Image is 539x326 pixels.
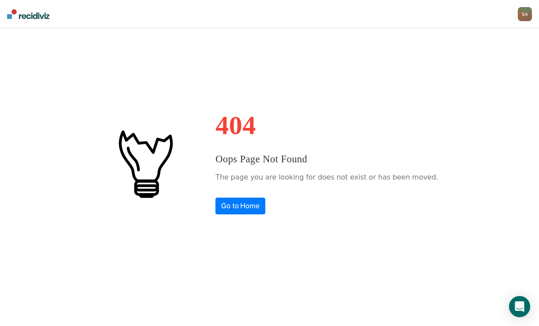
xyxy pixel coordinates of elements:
[215,152,438,167] h3: Oops Page Not Found
[518,7,532,21] div: S A
[518,7,532,21] button: SA
[215,198,265,214] a: Go to Home
[101,119,189,207] img: #
[7,9,49,19] img: Recidiviz
[215,112,438,139] h1: 404
[509,296,530,317] div: Open Intercom Messenger
[215,171,438,184] p: The page you are looking for does not exist or has been moved.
